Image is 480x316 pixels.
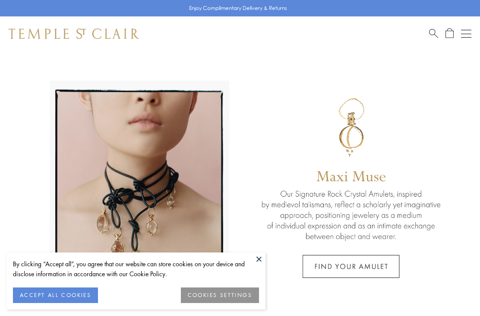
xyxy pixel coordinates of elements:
a: Open Shopping Bag [445,28,454,39]
div: By clicking “Accept all”, you agree that our website can store cookies on your device and disclos... [13,259,259,279]
button: ACCEPT ALL COOKIES [13,287,98,303]
button: Open navigation [461,29,471,39]
iframe: Gorgias live chat messenger [437,275,471,307]
p: Enjoy Complimentary Delivery & Returns [189,4,287,13]
img: Temple St. Clair [9,29,139,39]
button: COOKIES SETTINGS [181,287,259,303]
a: Search [429,28,438,39]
